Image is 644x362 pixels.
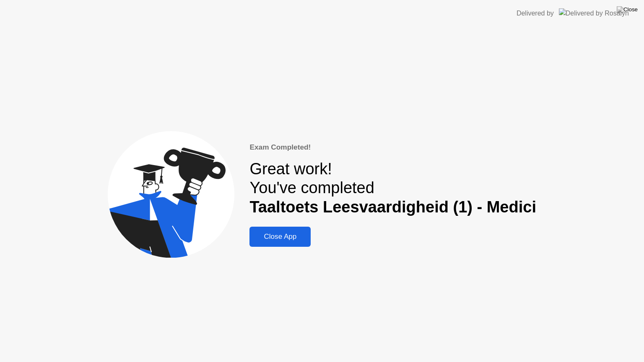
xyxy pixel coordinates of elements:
[249,160,536,217] div: Great work! You've completed
[249,198,536,216] b: Taaltoets Leesvaardigheid (1) - Medici
[559,8,629,18] img: Delivered by Rosalyn
[517,8,554,18] div: Delivered by
[249,227,311,247] button: Close App
[617,6,638,13] img: Close
[252,233,308,241] div: Close App
[249,142,536,153] div: Exam Completed!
